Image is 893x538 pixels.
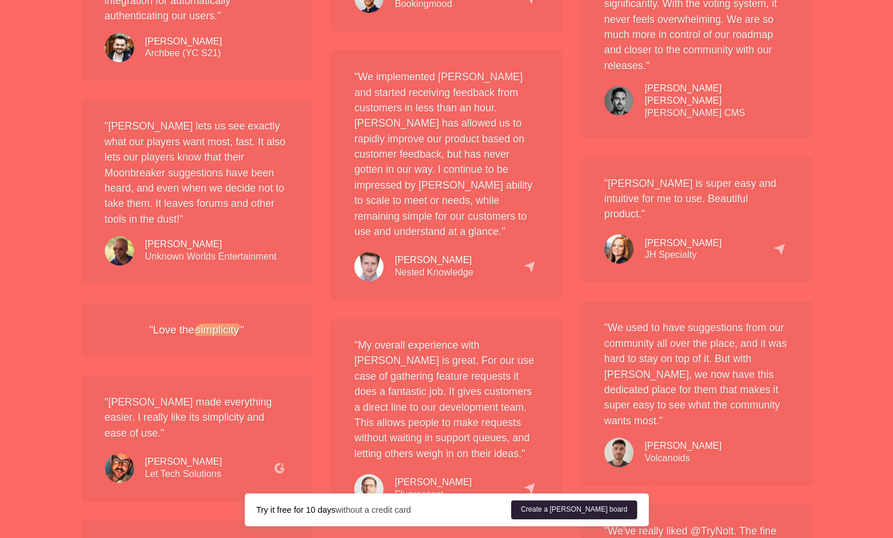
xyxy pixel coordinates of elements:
div: Unknown Worlds Entertainment [145,239,277,263]
a: Create a [PERSON_NAME] board [511,500,637,519]
div: Let Tech Solutions [145,456,223,481]
img: capterra.78f6e3bf33.png [524,261,536,273]
div: [PERSON_NAME] [145,36,223,48]
div: " We used to have suggestions from our community all over the place, and it was hard to stay on t... [581,301,812,486]
img: testimonial-bastian.e7fe6e24a1.jpg [604,86,634,115]
div: [PERSON_NAME] [645,440,722,452]
div: " [PERSON_NAME] lets us see exactly what our players want most, fast. It also lets our players kn... [81,100,313,284]
img: testimonial-dragos.5ba1ec0a09.jpg [105,33,134,62]
em: simplicity [194,324,241,336]
p: "[PERSON_NAME] is super easy and intuitive for me to use. Beautiful product." [604,176,789,222]
div: [PERSON_NAME] [PERSON_NAME] [645,83,789,107]
p: "[PERSON_NAME] made everything easier. I really like its simplicity and ease of use." [105,394,289,441]
img: testimonial-charlie.3f8fbbe157.jpg [105,236,134,265]
div: JH Specialty [645,237,722,262]
div: without a credit card [256,504,512,516]
img: testimonial-scott.8bc7d11d2a.jpg [105,454,134,483]
div: Archbee (YC S21) [145,36,223,60]
img: capterra.78f6e3bf33.png [524,482,536,495]
img: capterra.78f6e3bf33.png [773,243,785,256]
div: [PERSON_NAME] [395,476,472,489]
img: testimonial-richard.64b827b4bb.jpg [604,438,634,467]
div: [PERSON_NAME] CMS [645,83,789,119]
div: [PERSON_NAME] [395,254,473,267]
strong: Try it free for 10 days [256,505,336,515]
img: testimonial-abby.44cb84b0bd.jpg [604,234,634,264]
img: testimonial-kelsey.ce8218c6df.jpg [354,474,384,503]
p: "We implemented [PERSON_NAME] and started receiving feedback from customers in less than an hour.... [354,69,539,239]
div: [PERSON_NAME] [145,239,277,251]
div: [PERSON_NAME] [645,237,722,250]
div: Fluorescent [395,476,472,501]
div: [PERSON_NAME] [145,456,223,468]
div: "Love the " [105,322,289,338]
p: "My overall experience with [PERSON_NAME] is great. For our use case of gathering feature request... [354,338,539,461]
div: Nested Knowledge [395,254,473,279]
img: testimonial-jeff.9fea154748.jpg [354,252,384,281]
img: g2.cb6f757962.png [273,462,286,474]
div: Volcanoids [645,440,722,465]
